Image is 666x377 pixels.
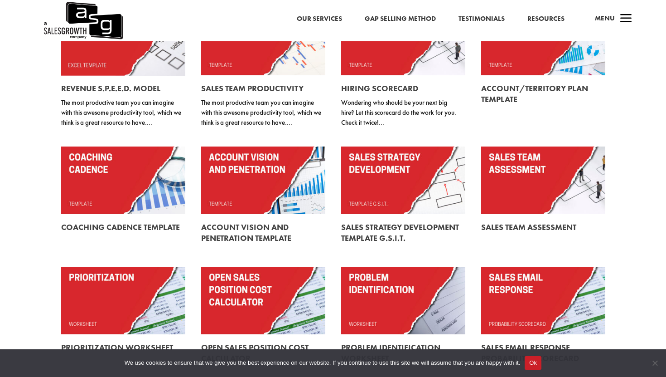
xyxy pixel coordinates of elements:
[527,13,565,25] a: Resources
[650,358,659,367] span: No
[595,14,615,23] span: Menu
[458,13,505,25] a: Testimonials
[365,13,436,25] a: Gap Selling Method
[297,13,342,25] a: Our Services
[125,358,520,367] span: We use cookies to ensure that we give you the best experience on our website. If you continue to ...
[525,356,541,370] button: Ok
[617,10,635,28] span: a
